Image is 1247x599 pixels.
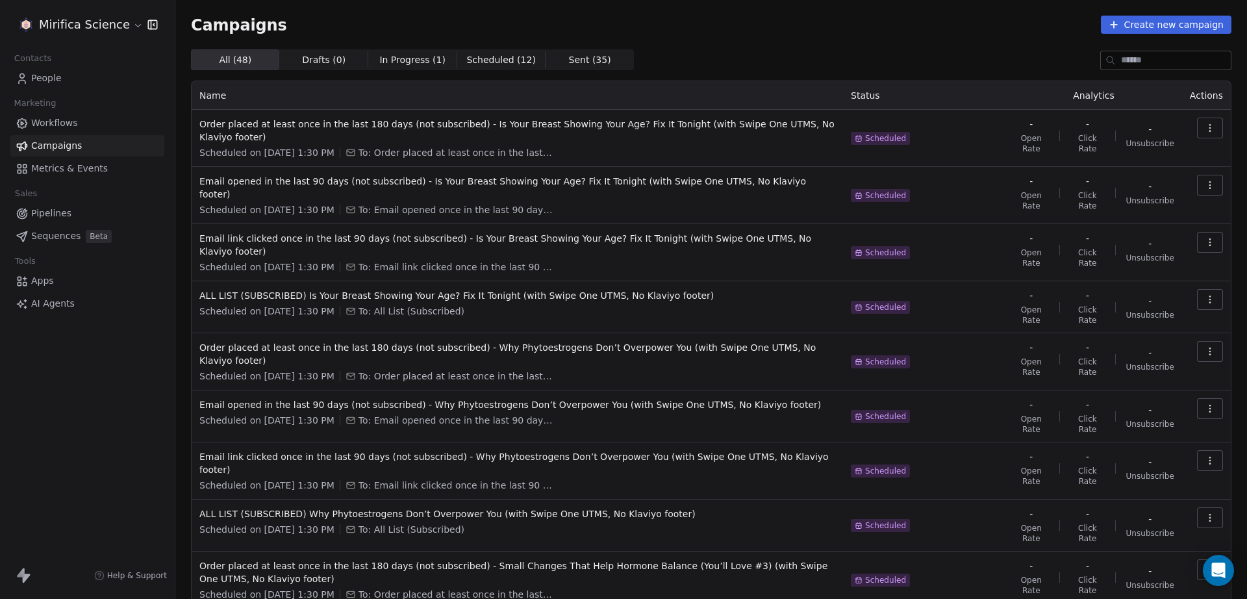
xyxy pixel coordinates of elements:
[10,203,164,224] a: Pipelines
[865,575,906,585] span: Scheduled
[199,370,334,383] span: Scheduled on [DATE] 1:30 PM
[199,414,334,427] span: Scheduled on [DATE] 1:30 PM
[1126,528,1174,539] span: Unsubscribe
[1148,346,1152,359] span: -
[10,270,164,292] a: Apps
[1070,357,1104,377] span: Click Rate
[199,289,835,302] span: ALL LIST (SUBSCRIBED) Is Your Breast Showing Your Age? Fix It Tonight (with Swipe One UTMS, No Kl...
[359,146,553,159] span: To: Order placed at least once in the last 180 days (not subscribed)
[1013,248,1049,268] span: Open Rate
[1148,565,1152,578] span: -
[1013,523,1049,544] span: Open Rate
[1013,305,1049,325] span: Open Rate
[16,14,138,36] button: Mirifica Science
[10,68,164,89] a: People
[1013,575,1049,596] span: Open Rate
[199,559,835,585] span: Order placed at least once in the last 180 days (not subscribed) - Small Changes That Help Hormon...
[199,261,334,274] span: Scheduled on [DATE] 1:30 PM
[1148,123,1152,136] span: -
[1029,232,1033,245] span: -
[1126,310,1174,320] span: Unsubscribe
[1086,118,1089,131] span: -
[1126,196,1174,206] span: Unsubscribe
[379,53,446,67] span: In Progress ( 1 )
[1029,450,1033,463] span: -
[865,357,906,367] span: Scheduled
[865,133,906,144] span: Scheduled
[1086,289,1089,302] span: -
[1029,507,1033,520] span: -
[1070,248,1104,268] span: Click Rate
[94,570,167,581] a: Help & Support
[191,16,287,34] span: Campaigns
[569,53,611,67] span: Sent ( 35 )
[865,302,906,312] span: Scheduled
[865,190,906,201] span: Scheduled
[1013,357,1049,377] span: Open Rate
[18,17,34,32] img: MIRIFICA%20science_logo_icon-big.png
[199,118,835,144] span: Order placed at least once in the last 180 days (not subscribed) - Is Your Breast Showing Your Ag...
[31,116,78,130] span: Workflows
[1070,466,1104,487] span: Click Rate
[1029,118,1033,131] span: -
[192,81,843,110] th: Name
[1013,466,1049,487] span: Open Rate
[1029,175,1033,188] span: -
[1182,81,1231,110] th: Actions
[1013,190,1049,211] span: Open Rate
[1070,190,1104,211] span: Click Rate
[1029,289,1033,302] span: -
[1070,305,1104,325] span: Click Rate
[1101,16,1231,34] button: Create new campaign
[1126,471,1174,481] span: Unsubscribe
[199,341,835,367] span: Order placed at least once in the last 180 days (not subscribed) - Why Phytoestrogens Don’t Overp...
[1086,398,1089,411] span: -
[199,450,835,476] span: Email link clicked once in the last 90 days (not subscribed) - Why Phytoestrogens Don’t Overpower...
[359,305,464,318] span: To: All List (Subscribed)
[359,370,553,383] span: To: Order placed at least once in the last 180 days (not subscribed)
[199,398,835,411] span: Email opened in the last 90 days (not subscribed) - Why Phytoestrogens Don’t Overpower You (with ...
[10,158,164,179] a: Metrics & Events
[10,225,164,247] a: SequencesBeta
[199,203,334,216] span: Scheduled on [DATE] 1:30 PM
[1126,138,1174,149] span: Unsubscribe
[1070,133,1104,154] span: Click Rate
[39,16,130,33] span: Mirifica Science
[9,251,41,271] span: Tools
[10,112,164,134] a: Workflows
[466,53,535,67] span: Scheduled ( 12 )
[1029,398,1033,411] span: -
[1005,81,1182,110] th: Analytics
[865,248,906,258] span: Scheduled
[31,207,71,220] span: Pipelines
[1126,580,1174,591] span: Unsubscribe
[31,274,54,288] span: Apps
[865,411,906,422] span: Scheduled
[107,570,167,581] span: Help & Support
[8,49,57,68] span: Contacts
[1148,237,1152,250] span: -
[1029,341,1033,354] span: -
[199,146,334,159] span: Scheduled on [DATE] 1:30 PM
[843,81,1005,110] th: Status
[9,184,43,203] span: Sales
[1013,133,1049,154] span: Open Rate
[1086,559,1089,572] span: -
[1126,253,1174,263] span: Unsubscribe
[31,229,81,243] span: Sequences
[1148,294,1152,307] span: -
[1070,575,1104,596] span: Click Rate
[865,466,906,476] span: Scheduled
[1070,414,1104,435] span: Click Rate
[1070,523,1104,544] span: Click Rate
[359,523,464,536] span: To: All List (Subscribed)
[359,203,553,216] span: To: Email opened once in the last 90 days (not subscribed)
[31,297,75,311] span: AI Agents
[31,71,62,85] span: People
[10,135,164,157] a: Campaigns
[1086,450,1089,463] span: -
[1086,175,1089,188] span: -
[199,175,835,201] span: Email opened in the last 90 days (not subscribed) - Is Your Breast Showing Your Age? Fix It Tonig...
[199,479,334,492] span: Scheduled on [DATE] 1:30 PM
[1013,414,1049,435] span: Open Rate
